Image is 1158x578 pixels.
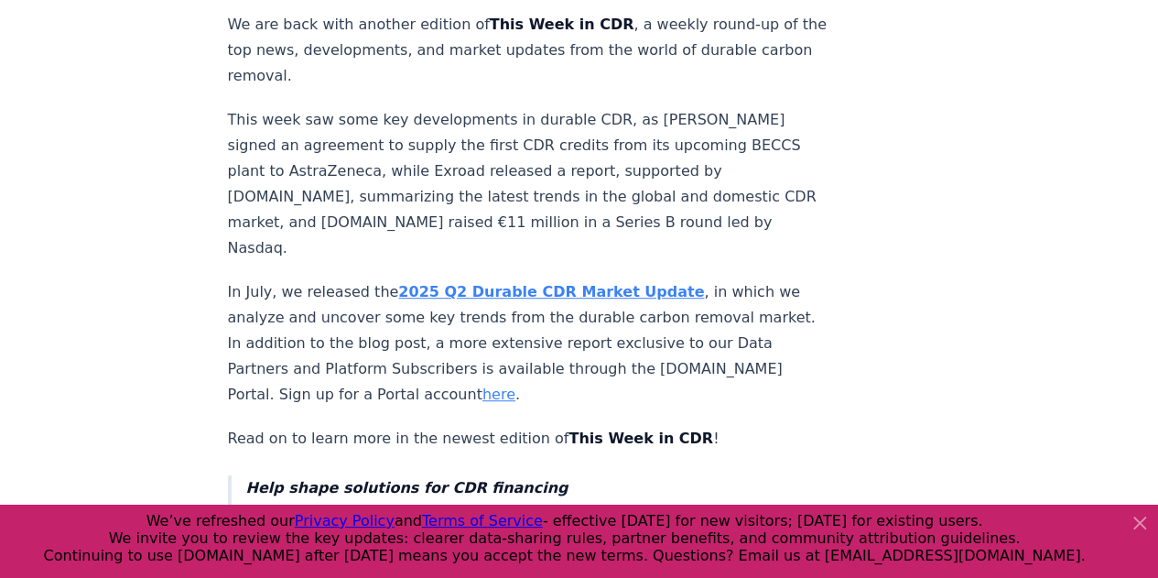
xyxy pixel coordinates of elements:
a: 2025 Q2 Durable CDR Market Update [398,283,704,300]
a: here [482,386,515,403]
p: We are back with another edition of , a weekly round-up of the top news, developments, and market... [228,12,834,89]
strong: This Week in CDR [568,430,713,447]
strong: Help shape solutions for CDR financing [246,479,568,496]
strong: This Week in CDR [490,16,634,33]
em: Participate in the , developed in partnership with as we aim to identify financing scaling challe... [246,479,813,573]
p: This week saw some key developments in durable CDR, as [PERSON_NAME] signed an agreement to suppl... [228,107,834,261]
p: Read on to learn more in the newest edition of ! [228,426,834,452]
p: In July, we released the , in which we analyze and uncover some key trends from the durable carbo... [228,279,834,408]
